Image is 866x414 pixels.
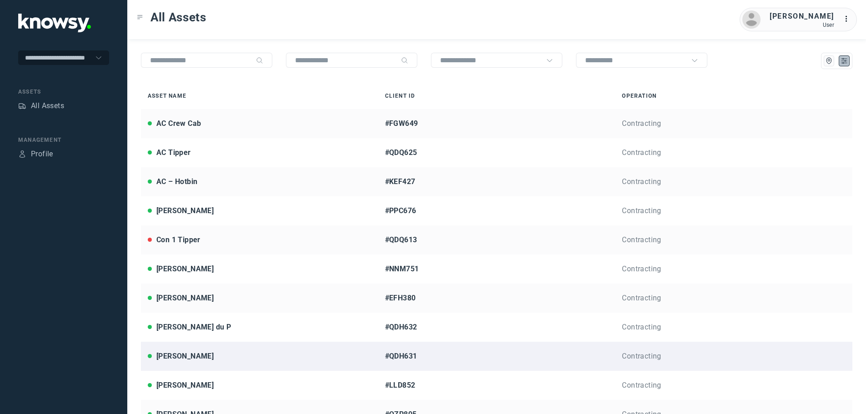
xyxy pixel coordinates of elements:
a: [PERSON_NAME]#EFH380Contracting [141,284,852,313]
div: Contracting [622,234,846,245]
div: [PERSON_NAME] [770,11,834,22]
a: [PERSON_NAME]#PPC676Contracting [141,196,852,225]
div: Asset Name [148,92,371,100]
a: [PERSON_NAME] du P#QDH632Contracting [141,313,852,342]
div: [PERSON_NAME] [156,293,214,304]
a: AC – Hotbin#KEF427Contracting [141,167,852,196]
div: [PERSON_NAME] [156,351,214,362]
div: [PERSON_NAME] [156,380,214,391]
div: [PERSON_NAME] du P [156,322,231,333]
a: [PERSON_NAME]#NNM751Contracting [141,254,852,284]
div: Contracting [622,147,846,158]
div: #FGW649 [385,118,609,129]
span: All Assets [150,9,206,25]
div: #QDH631 [385,351,609,362]
div: Contracting [622,205,846,216]
div: Contracting [622,293,846,304]
div: All Assets [31,100,64,111]
div: Profile [18,150,26,158]
div: Toggle Menu [137,14,143,20]
a: [PERSON_NAME]#QDH631Contracting [141,342,852,371]
a: ProfileProfile [18,149,53,160]
div: #PPC676 [385,205,609,216]
div: Client ID [385,92,609,100]
div: User [770,22,834,28]
div: #LLD852 [385,380,609,391]
div: AC Tipper [156,147,191,158]
div: [PERSON_NAME] [156,264,214,274]
div: #NNM751 [385,264,609,274]
tspan: ... [844,15,853,22]
div: Contracting [622,176,846,187]
div: [PERSON_NAME] [156,205,214,216]
div: AC – Hotbin [156,176,197,187]
div: #QDQ613 [385,234,609,245]
div: #QDQ625 [385,147,609,158]
div: Management [18,136,109,144]
div: #QDH632 [385,322,609,333]
div: : [843,14,854,25]
div: Contracting [622,322,846,333]
img: avatar.png [742,10,761,29]
div: Contracting [622,380,846,391]
div: Contracting [622,118,846,129]
div: Map [825,57,833,65]
div: Contracting [622,351,846,362]
div: Contracting [622,264,846,274]
a: AssetsAll Assets [18,100,64,111]
div: List [840,57,848,65]
a: AC Tipper#QDQ625Contracting [141,138,852,167]
a: AC Crew Cab#FGW649Contracting [141,109,852,138]
div: Assets [18,88,109,96]
div: #KEF427 [385,176,609,187]
div: : [843,14,854,26]
div: #EFH380 [385,293,609,304]
div: Search [256,57,263,64]
a: Con 1 Tipper#QDQ613Contracting [141,225,852,254]
div: Con 1 Tipper [156,234,200,245]
div: AC Crew Cab [156,118,201,129]
div: Search [401,57,408,64]
a: [PERSON_NAME]#LLD852Contracting [141,371,852,400]
img: Application Logo [18,14,91,32]
div: Operation [622,92,846,100]
div: Assets [18,102,26,110]
div: Profile [31,149,53,160]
